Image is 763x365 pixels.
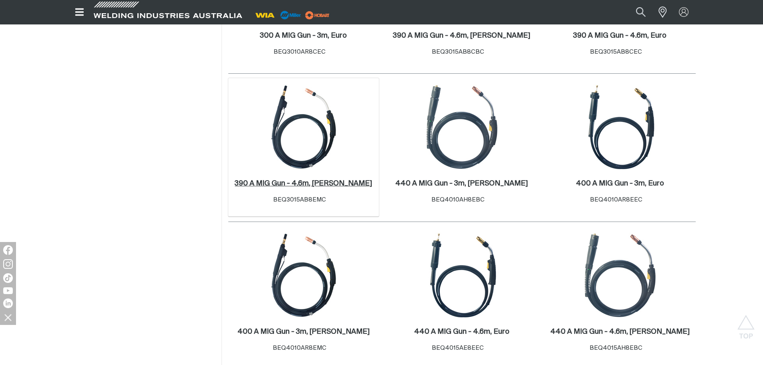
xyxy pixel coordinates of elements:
[260,31,347,40] a: 300 A MIG Gun - 3m, Euro
[550,327,690,337] a: 440 A MIG Gun - 4.6m, [PERSON_NAME]
[590,345,642,351] span: BEQ4015AH8EBC
[3,259,13,269] img: Instagram
[3,273,13,283] img: TikTok
[576,180,664,187] h2: 400 A MIG Gun - 3m, Euro
[273,197,326,203] span: BEQ3015AB8EMC
[431,197,485,203] span: BEQ4010AH8EBC
[627,3,654,21] button: Search products
[238,328,370,335] h2: 400 A MIG Gun - 3m, [PERSON_NAME]
[393,31,530,40] a: 390 A MIG Gun - 4.6m, [PERSON_NAME]
[617,3,654,21] input: Product name or item number...
[550,328,690,335] h2: 440 A MIG Gun - 4.6m, [PERSON_NAME]
[235,180,372,187] h2: 390 A MIG Gun - 4.6m, [PERSON_NAME]
[432,49,484,55] span: BEQ3015AB8CBC
[235,179,372,188] a: 390 A MIG Gun - 4.6m, [PERSON_NAME]
[414,327,509,337] a: 440 A MIG Gun - 4.6m, Euro
[3,298,13,308] img: LinkedIn
[1,311,15,324] img: hide socials
[577,232,663,318] img: 440 A MIG Gun - 4.6m, Bernard
[573,31,666,40] a: 390 A MIG Gun - 4.6m, Euro
[3,287,13,294] img: YouTube
[737,315,755,333] button: Scroll to top
[393,32,530,39] h2: 390 A MIG Gun - 4.6m, [PERSON_NAME]
[303,9,332,21] img: miller
[395,180,528,187] h2: 440 A MIG Gun - 3m, [PERSON_NAME]
[261,84,346,170] img: 390 A MIG Gun - 4.6m, Miller
[303,12,332,18] a: miller
[414,328,509,335] h2: 440 A MIG Gun - 4.6m, Euro
[576,179,664,188] a: 400 A MIG Gun - 3m, Euro
[419,232,505,318] img: 440 A MIG Gun - 4.6m, Euro
[590,197,642,203] span: BEQ4010AR8EEC
[274,49,326,55] span: BEQ3010AR8CEC
[260,32,347,39] h2: 300 A MIG Gun - 3m, Euro
[238,327,370,337] a: 400 A MIG Gun - 3m, [PERSON_NAME]
[573,32,666,39] h2: 390 A MIG Gun - 4.6m, Euro
[261,232,346,318] img: 400 A MIG Gun - 3m, Miller
[590,49,642,55] span: BEQ3015AB8CEC
[432,345,484,351] span: BEQ4015AE8EEC
[3,245,13,255] img: Facebook
[419,84,505,170] img: 440 A MIG Gun - 3m, Bernard
[395,179,528,188] a: 440 A MIG Gun - 3m, [PERSON_NAME]
[577,84,663,170] img: 400 A MIG Gun - 3m, Euro
[273,345,326,351] span: BEQ4010AR8EMC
